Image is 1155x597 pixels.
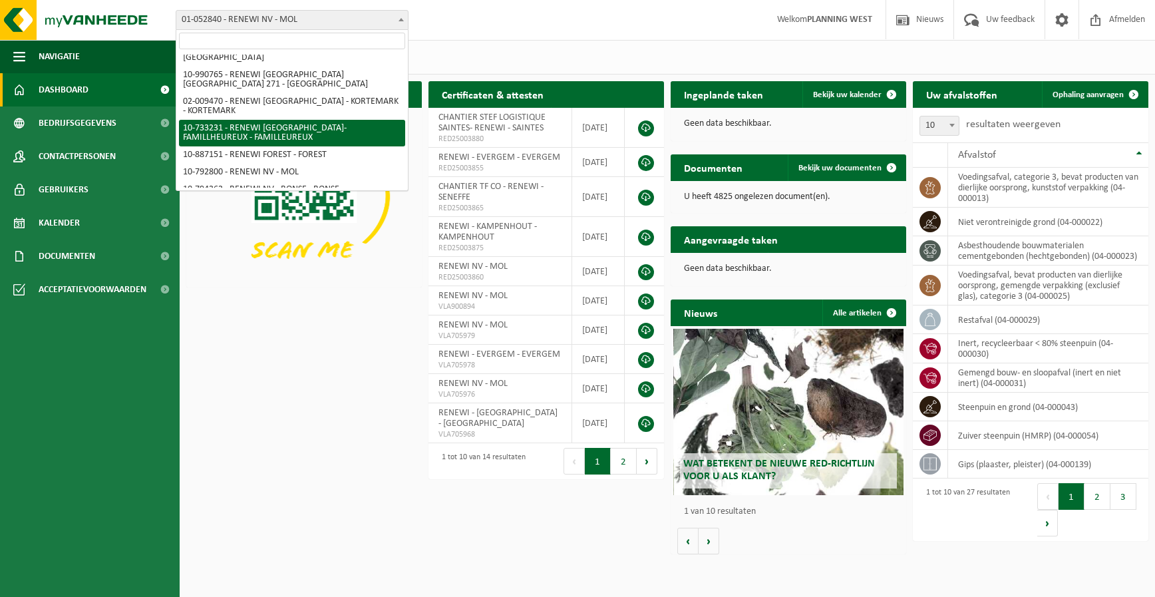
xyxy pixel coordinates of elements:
h2: Documenten [671,154,756,180]
li: 10-733231 - RENEWI [GEOGRAPHIC_DATA]- FAMILLHEUREUX - FAMILLEUREUX [179,120,405,146]
span: RED25003875 [438,243,562,254]
span: Bekijk uw documenten [798,164,882,172]
a: Ophaling aanvragen [1042,81,1147,108]
span: RENEWI - [GEOGRAPHIC_DATA] - [GEOGRAPHIC_DATA] [438,408,558,429]
td: asbesthoudende bouwmaterialen cementgebonden (hechtgebonden) (04-000023) [948,236,1148,266]
span: CHANTIER TF CO - RENEWI - SENEFFE [438,182,544,202]
img: Download de VHEPlus App [186,108,422,285]
td: [DATE] [572,315,625,345]
p: U heeft 4825 ongelezen document(en). [684,192,893,202]
p: 1 van 10 resultaten [684,507,900,516]
span: Gebruikers [39,173,88,206]
button: Next [637,448,657,475]
span: VLA900894 [438,301,562,312]
span: 01-052840 - RENEWI NV - MOL [176,11,408,29]
div: 1 tot 10 van 27 resultaten [919,482,1010,538]
span: Bedrijfsgegevens [39,106,116,140]
td: voedingsafval, categorie 3, bevat producten van dierlijke oorsprong, kunststof verpakking (04-000... [948,168,1148,208]
span: VLA705979 [438,331,562,341]
button: Volgende [699,528,719,554]
span: 10 [920,116,959,135]
button: 3 [1110,483,1136,510]
span: RENEWI - KAMPENHOUT - KAMPENHOUT [438,222,537,242]
button: 2 [611,448,637,475]
td: niet verontreinigde grond (04-000022) [948,208,1148,236]
span: RENEWI NV - MOL [438,320,508,330]
span: Documenten [39,240,95,273]
span: RED25003865 [438,203,562,214]
button: 1 [1059,483,1084,510]
td: gips (plaaster, pleister) (04-000139) [948,450,1148,479]
td: [DATE] [572,177,625,217]
button: Previous [564,448,585,475]
span: Kalender [39,206,80,240]
span: VLA705976 [438,389,562,400]
span: RED25003880 [438,134,562,144]
li: 10-887151 - RENEWI FOREST - FOREST [179,146,405,164]
span: Dashboard [39,73,88,106]
span: RED25003855 [438,163,562,174]
button: 1 [585,448,611,475]
td: [DATE] [572,108,625,148]
td: [DATE] [572,257,625,286]
span: CHANTIER STEF LOGISTIQUE SAINTES- RENEWI - SAINTES [438,112,546,133]
h2: Uw afvalstoffen [913,81,1011,107]
td: restafval (04-000029) [948,305,1148,334]
span: RENEWI NV - MOL [438,291,508,301]
td: [DATE] [572,374,625,403]
span: Navigatie [39,40,80,73]
strong: PLANNING WEST [807,15,872,25]
li: 10-990765 - RENEWI [GEOGRAPHIC_DATA] [GEOGRAPHIC_DATA] 271 - [GEOGRAPHIC_DATA] [179,67,405,93]
td: [DATE] [572,217,625,257]
li: 10-792800 - RENEWI NV - MOL [179,164,405,181]
td: zuiver steenpuin (HMRP) (04-000054) [948,421,1148,450]
p: Geen data beschikbaar. [684,264,893,274]
span: 01-052840 - RENEWI NV - MOL [176,10,409,30]
button: 2 [1084,483,1110,510]
span: Afvalstof [958,150,996,160]
span: Bekijk uw kalender [813,91,882,99]
div: 1 tot 10 van 14 resultaten [435,447,526,476]
a: Alle artikelen [822,299,905,326]
td: [DATE] [572,345,625,374]
td: steenpuin en grond (04-000043) [948,393,1148,421]
span: RED25003860 [438,272,562,283]
a: Bekijk uw documenten [788,154,905,181]
span: Acceptatievoorwaarden [39,273,146,306]
li: 02-009470 - RENEWI [GEOGRAPHIC_DATA] - KORTEMARK - KORTEMARK [179,93,405,120]
span: Ophaling aanvragen [1053,91,1124,99]
li: 10-794363 - RENEWI NV - RONSE - RONSE [179,181,405,198]
h2: Ingeplande taken [671,81,776,107]
span: Contactpersonen [39,140,116,173]
td: [DATE] [572,286,625,315]
td: voedingsafval, bevat producten van dierlijke oorsprong, gemengde verpakking (exclusief glas), cat... [948,266,1148,305]
span: VLA705968 [438,429,562,440]
td: gemengd bouw- en sloopafval (inert en niet inert) (04-000031) [948,363,1148,393]
button: Vorige [677,528,699,554]
h2: Aangevraagde taken [671,226,791,252]
span: VLA705978 [438,360,562,371]
span: RENEWI NV - MOL [438,262,508,272]
a: Wat betekent de nieuwe RED-richtlijn voor u als klant? [673,329,904,495]
a: Bekijk uw kalender [802,81,905,108]
span: Wat betekent de nieuwe RED-richtlijn voor u als klant? [683,459,875,482]
span: RENEWI NV - MOL [438,379,508,389]
td: inert, recycleerbaar < 80% steenpuin (04-000030) [948,334,1148,363]
button: Previous [1037,483,1059,510]
span: 10 [919,116,959,136]
p: Geen data beschikbaar. [684,119,893,128]
span: RENEWI - EVERGEM - EVERGEM [438,152,560,162]
h2: Certificaten & attesten [428,81,557,107]
label: resultaten weergeven [966,119,1061,130]
td: [DATE] [572,403,625,443]
td: [DATE] [572,148,625,177]
span: RENEWI - EVERGEM - EVERGEM [438,349,560,359]
button: Next [1037,510,1058,536]
h2: Nieuws [671,299,731,325]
